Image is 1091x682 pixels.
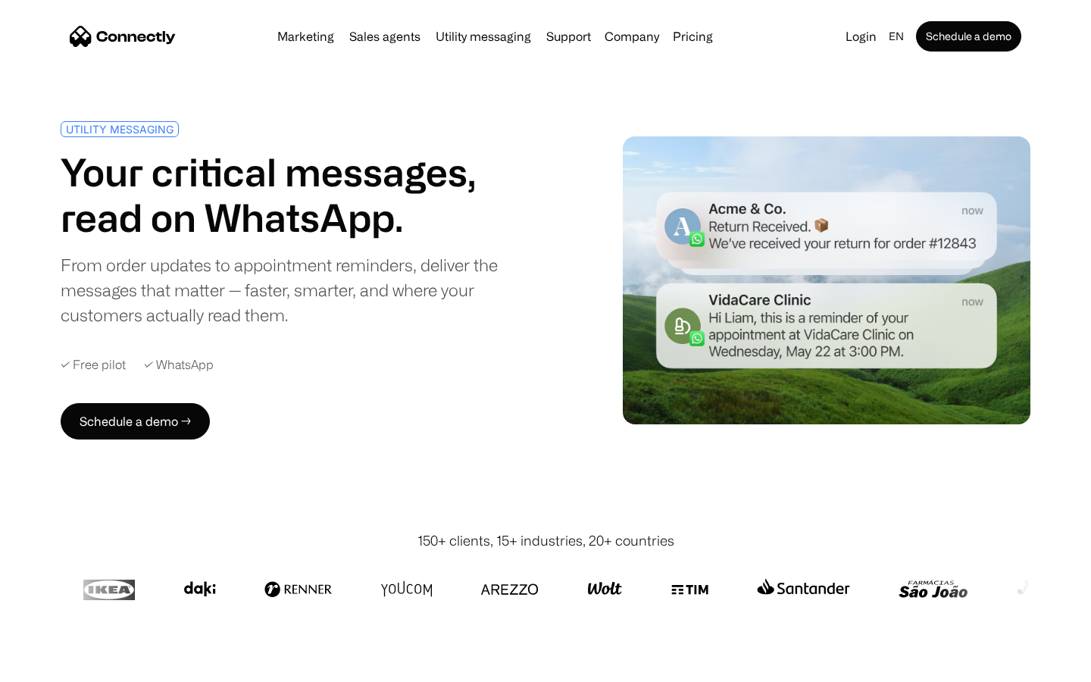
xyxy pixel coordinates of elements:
div: ✓ WhatsApp [144,358,214,372]
h1: Your critical messages, read on WhatsApp. [61,149,539,240]
a: Pricing [667,30,719,42]
div: UTILITY MESSAGING [66,124,173,135]
a: Login [839,26,883,47]
div: 150+ clients, 15+ industries, 20+ countries [417,530,674,551]
a: home [70,25,176,48]
div: Company [605,26,659,47]
a: Utility messaging [430,30,537,42]
div: en [883,26,913,47]
a: Support [540,30,597,42]
div: ✓ Free pilot [61,358,126,372]
div: From order updates to appointment reminders, deliver the messages that matter — faster, smarter, ... [61,252,539,327]
a: Sales agents [343,30,427,42]
div: Company [600,26,664,47]
aside: Language selected: English [15,654,91,677]
ul: Language list [30,655,91,677]
a: Schedule a demo [916,21,1021,52]
div: en [889,26,904,47]
a: Schedule a demo → [61,403,210,440]
a: Marketing [271,30,340,42]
